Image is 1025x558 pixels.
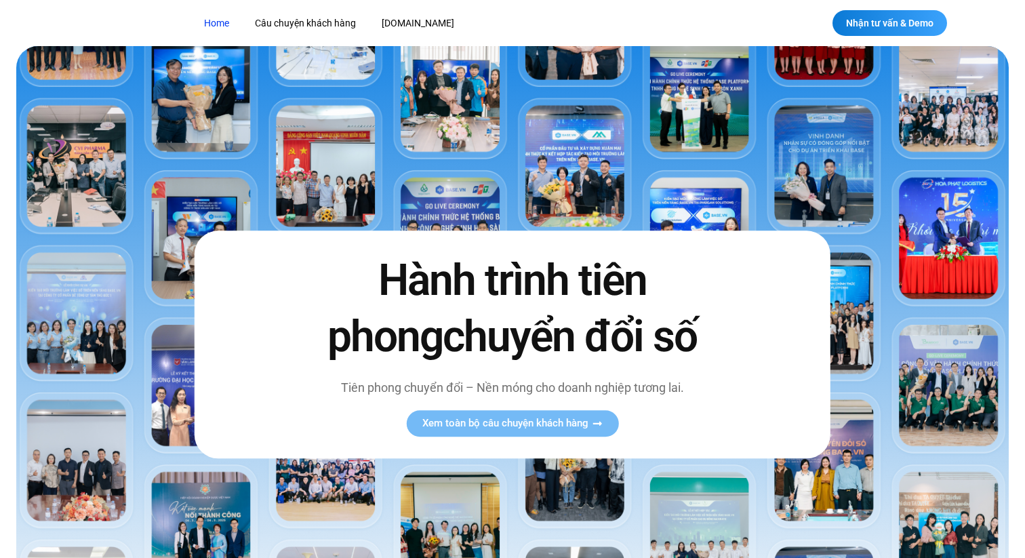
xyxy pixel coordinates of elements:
a: Nhận tư vấn & Demo [832,10,947,36]
span: Xem toàn bộ câu chuyện khách hàng [422,419,588,429]
a: [DOMAIN_NAME] [371,11,464,36]
a: Home [194,11,239,36]
span: chuyển đổi số [443,311,697,362]
nav: Menu [194,11,719,36]
p: Tiên phong chuyển đổi – Nền móng cho doanh nghiệp tương lai. [299,379,726,397]
h2: Hành trình tiên phong [299,252,726,365]
span: Nhận tư vấn & Demo [846,18,933,28]
a: Câu chuyện khách hàng [245,11,366,36]
a: Xem toàn bộ câu chuyện khách hàng [406,411,618,437]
